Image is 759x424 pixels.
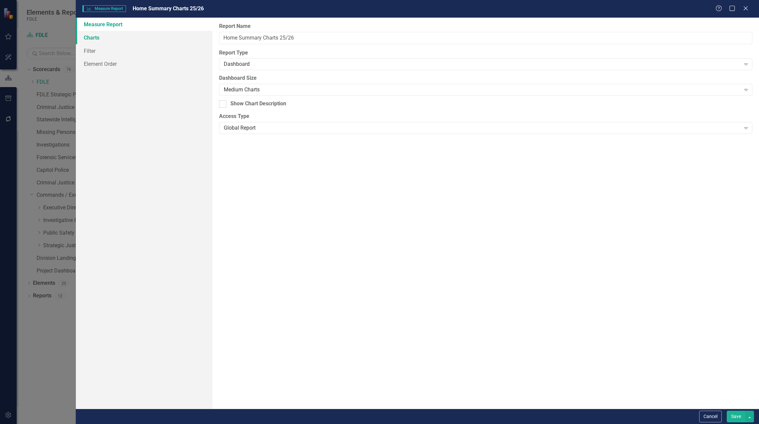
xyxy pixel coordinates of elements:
div: Medium Charts [224,86,740,94]
button: Save [727,411,745,422]
label: Dashboard Size [219,74,752,82]
span: Home Summary Charts 25/26 [133,5,204,12]
a: Charts [76,31,212,44]
div: Global Report [224,124,740,132]
label: Report Name [219,23,752,30]
button: Cancel [699,411,722,422]
div: Show Chart Description [230,100,286,108]
a: Measure Report [76,18,212,31]
a: Element Order [76,57,212,70]
div: Dashboard [224,60,740,68]
label: Access Type [219,113,752,120]
a: Filter [76,44,212,57]
input: Report Name [219,32,752,44]
span: Measure Report [82,5,126,12]
label: Report Type [219,49,752,57]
